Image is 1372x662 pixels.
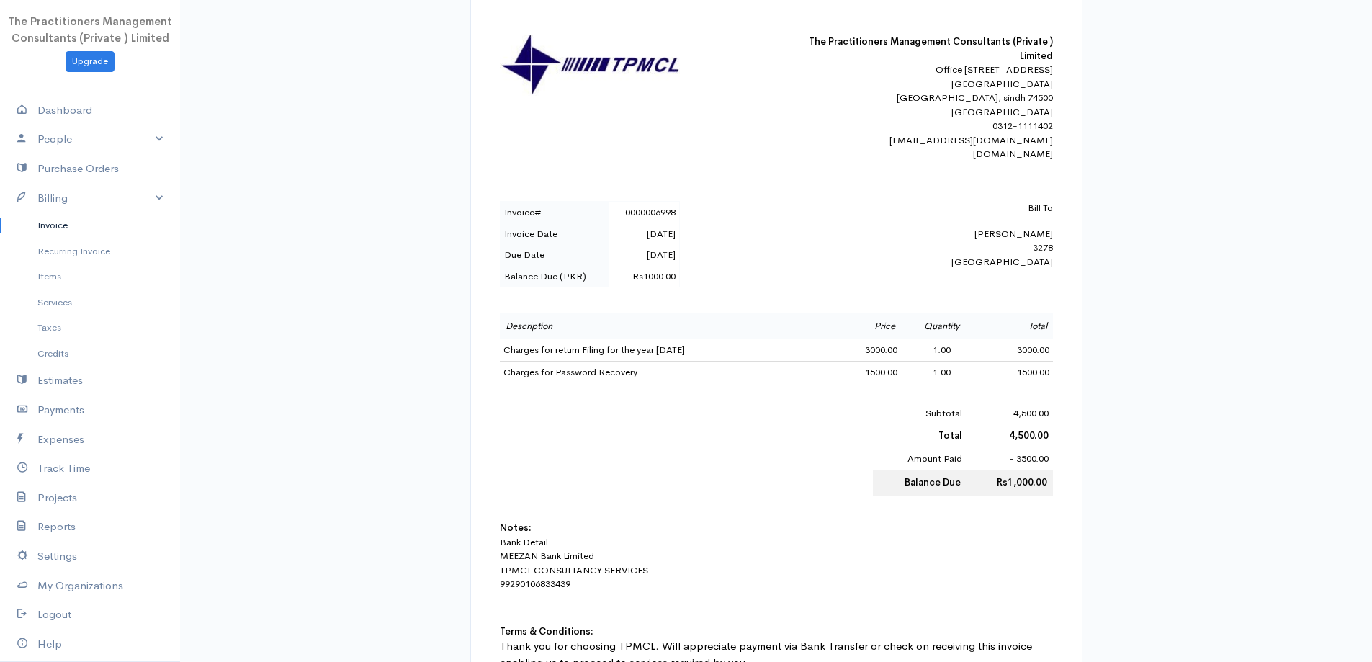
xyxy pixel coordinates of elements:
td: [DATE] [609,244,679,266]
td: Rs1,000.00 [967,470,1052,496]
td: Rs1000.00 [609,266,679,287]
td: 4,500.00 [967,402,1052,425]
b: Notes: [500,522,532,534]
td: Balance Due (PKR) [500,266,609,287]
td: Charges for Password Recovery [500,361,831,383]
td: 1.00 [901,361,983,383]
td: 3000.00 [983,339,1053,362]
div: [PERSON_NAME] 3278 [GEOGRAPHIC_DATA] [801,201,1053,269]
td: Balance Due [873,470,967,496]
td: Description [500,313,831,339]
td: 1500.00 [983,361,1053,383]
td: Quantity [901,313,983,339]
td: 3000.00 [831,339,901,362]
td: Price [831,313,901,339]
td: Charges for return Filing for the year [DATE] [500,339,831,362]
b: Total [938,429,962,442]
td: - 3500.00 [967,447,1052,470]
b: Terms & Conditions: [500,625,593,638]
td: [DATE] [609,223,679,245]
td: Due Date [500,244,609,266]
td: Subtotal [873,402,967,425]
span: The Practitioners Management Consultants (Private ) Limited [8,14,172,45]
div: Office [STREET_ADDRESS] [GEOGRAPHIC_DATA] [GEOGRAPHIC_DATA], sindh 74500 [GEOGRAPHIC_DATA] 0312-1... [801,63,1053,161]
td: Amount Paid [873,447,967,470]
img: logo-30862.jpg [500,35,680,96]
b: 4,500.00 [1009,429,1049,442]
td: 1.00 [901,339,983,362]
p: Bank Detail: MEEZAN Bank Limited TPMCL CONSULTANCY SERVICES 99290106833439 [500,535,1053,591]
td: Invoice# [500,202,609,223]
b: The Practitioners Management Consultants (Private ) Limited [809,35,1053,62]
td: Invoice Date [500,223,609,245]
td: 1500.00 [831,361,901,383]
p: Bill To [801,201,1053,215]
td: Total [983,313,1053,339]
td: 0000006998 [609,202,679,223]
a: Upgrade [66,51,115,72]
